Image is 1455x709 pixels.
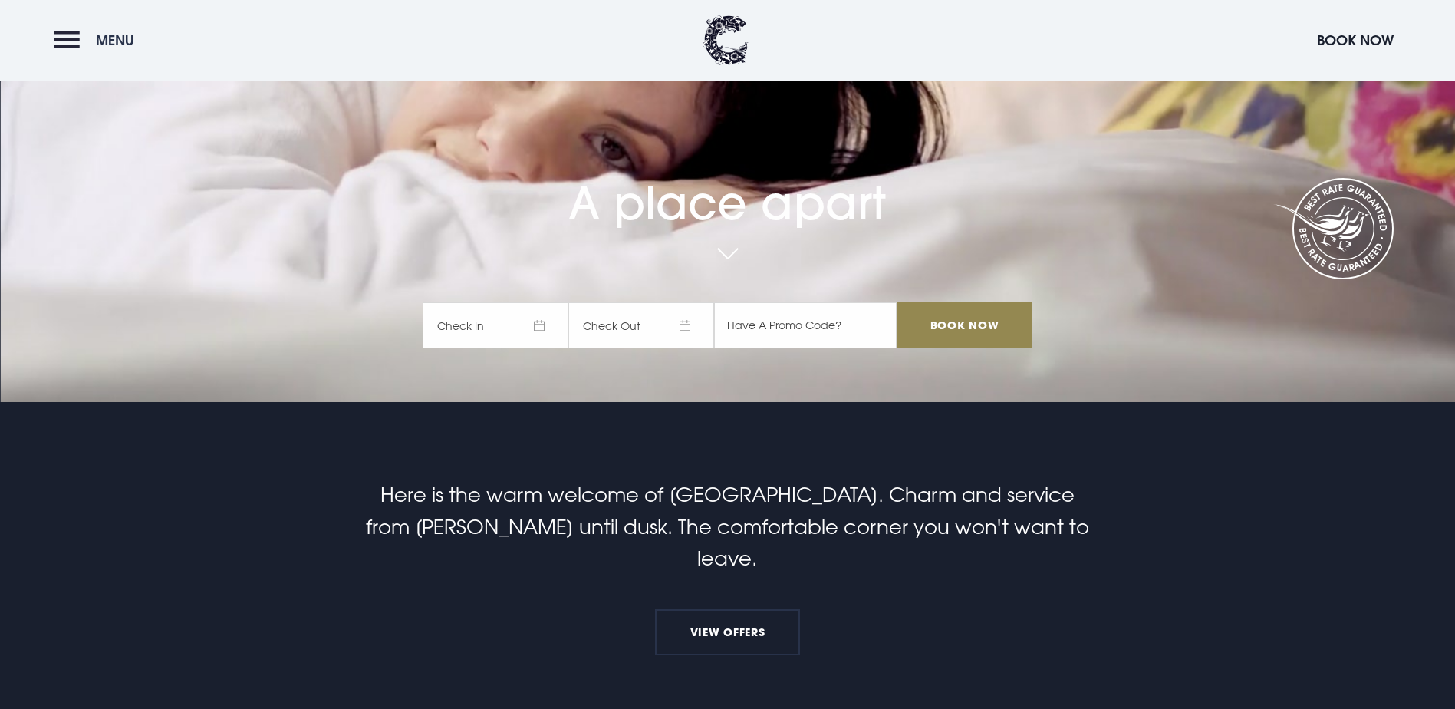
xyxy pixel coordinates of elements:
input: Book Now [897,302,1032,348]
span: Menu [96,31,134,49]
button: Book Now [1309,24,1401,57]
span: Check In [423,302,568,348]
p: Here is the warm welcome of [GEOGRAPHIC_DATA]. Charm and service from [PERSON_NAME] until dusk. T... [362,479,1092,575]
button: Menu [54,24,142,57]
input: Have A Promo Code? [714,302,897,348]
span: Check Out [568,302,714,348]
a: View Offers [655,609,799,655]
h1: A place apart [423,133,1032,230]
img: Clandeboye Lodge [703,15,749,65]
